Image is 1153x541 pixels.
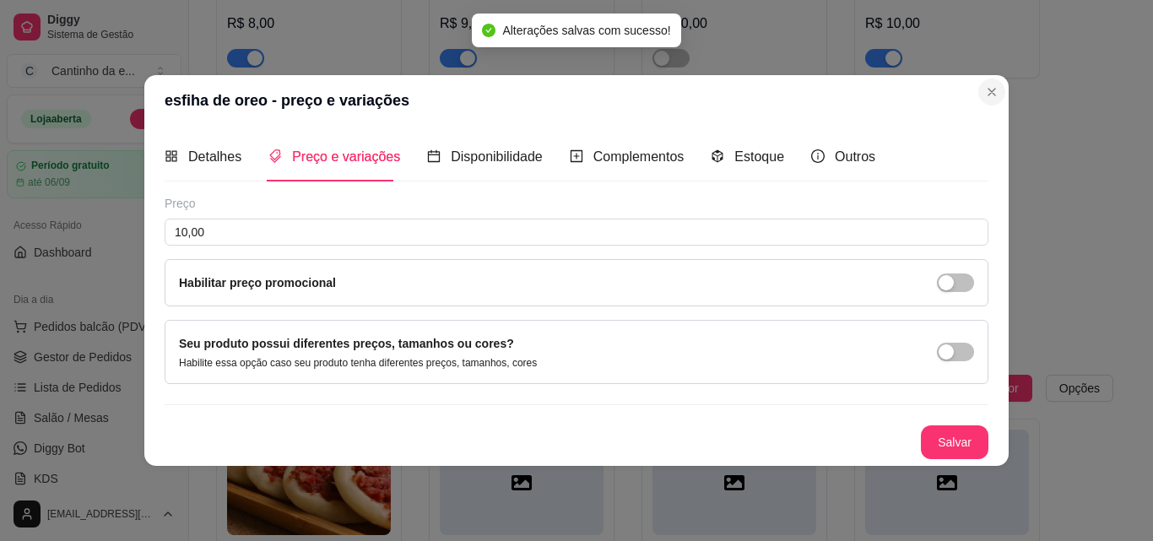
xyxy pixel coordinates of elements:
[165,219,988,246] input: Ex.: R$12,99
[570,149,583,163] span: plus-square
[734,149,784,164] span: Estoque
[482,24,495,37] span: check-circle
[188,149,241,164] span: Detalhes
[292,149,400,164] span: Preço e variações
[835,149,875,164] span: Outros
[179,276,336,289] label: Habilitar preço promocional
[165,195,988,212] div: Preço
[921,425,988,459] button: Salvar
[179,337,514,350] label: Seu produto possui diferentes preços, tamanhos ou cores?
[978,78,1005,105] button: Close
[268,149,282,163] span: tags
[144,75,1009,126] header: esfiha de oreo - preço e variações
[502,24,670,37] span: Alterações salvas com sucesso!
[179,356,537,370] p: Habilite essa opção caso seu produto tenha diferentes preços, tamanhos, cores
[811,149,825,163] span: info-circle
[451,149,543,164] span: Disponibilidade
[593,149,685,164] span: Complementos
[711,149,724,163] span: code-sandbox
[427,149,441,163] span: calendar
[165,149,178,163] span: appstore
